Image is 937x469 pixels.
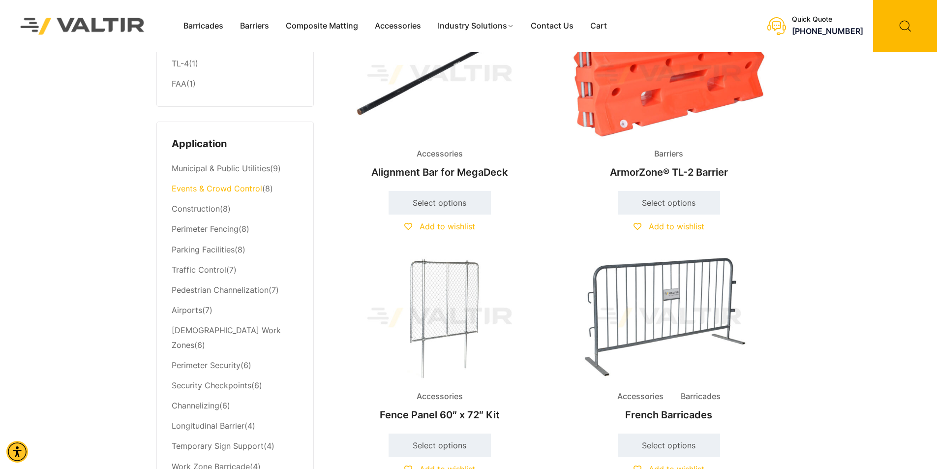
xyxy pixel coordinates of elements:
[563,404,775,426] h2: French Barricades
[6,441,28,463] div: Accessibility Menu
[172,54,299,74] li: (1)
[172,320,299,355] li: (6)
[172,219,299,240] li: (8)
[389,434,491,457] a: Select options for “Fence Panel 60" x 72" Kit”
[172,380,251,390] a: Security Checkpoints
[172,184,262,193] a: Events & Crowd Control
[172,79,186,89] a: FAA
[172,305,202,315] a: Airports
[172,437,299,457] li: (4)
[610,389,671,404] span: Accessories
[366,19,429,33] a: Accessories
[172,280,299,300] li: (7)
[172,163,270,173] a: Municipal & Public Utilities
[522,19,582,33] a: Contact Us
[277,19,366,33] a: Composite Matting
[582,19,615,33] a: Cart
[420,221,475,231] span: Add to wishlist
[172,325,281,350] a: [DEMOGRAPHIC_DATA] Work Zones
[563,254,775,426] a: Accessories BarricadesFrench Barricades
[649,221,704,231] span: Add to wishlist
[618,191,720,215] a: Select options for “ArmorZone® TL-2 Barrier”
[172,179,299,199] li: (8)
[172,245,235,254] a: Parking Facilities
[409,147,470,161] span: Accessories
[172,74,299,92] li: (1)
[333,254,546,426] a: AccessoriesFence Panel 60″ x 72″ Kit
[172,421,244,431] a: Longitudinal Barrier
[172,355,299,375] li: (6)
[7,4,158,47] img: Valtir Rentals
[172,285,269,295] a: Pedestrian Channelization
[172,199,299,219] li: (8)
[673,389,728,404] span: Barricades
[172,376,299,396] li: (6)
[172,360,241,370] a: Perimeter Security
[172,260,299,280] li: (7)
[647,147,691,161] span: Barriers
[634,221,704,231] a: Add to wishlist
[232,19,277,33] a: Barriers
[175,19,232,33] a: Barricades
[563,161,775,183] h2: ArmorZone® TL-2 Barrier
[792,16,863,24] div: Quick Quote
[404,221,475,231] a: Add to wishlist
[563,11,775,183] a: BarriersArmorZone® TL-2 Barrier
[172,159,299,179] li: (9)
[409,389,470,404] span: Accessories
[172,265,226,275] a: Traffic Control
[172,204,220,214] a: Construction
[172,224,239,234] a: Perimeter Fencing
[172,441,264,451] a: Temporary Sign Support
[429,19,522,33] a: Industry Solutions
[172,416,299,437] li: (4)
[333,11,546,183] a: AccessoriesAlignment Bar for MegaDeck
[618,434,720,457] a: Select options for “French Barricades”
[792,27,863,36] a: [PHONE_NUMBER]
[172,59,189,68] a: TL-4
[172,137,299,152] h4: Application
[333,161,546,183] h2: Alignment Bar for MegaDeck
[172,396,299,416] li: (6)
[389,191,491,215] a: Select options for “Alignment Bar for MegaDeck”
[172,401,219,410] a: Channelizing
[172,240,299,260] li: (8)
[172,300,299,320] li: (7)
[333,404,546,426] h2: Fence Panel 60″ x 72″ Kit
